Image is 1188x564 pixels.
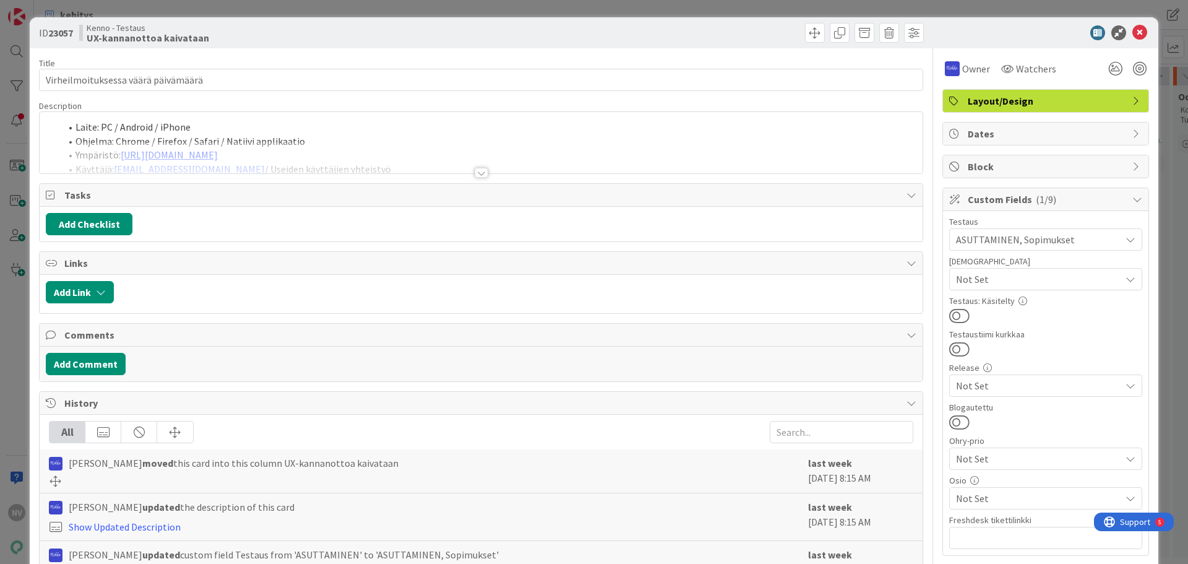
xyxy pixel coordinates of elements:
[69,547,499,562] span: [PERSON_NAME] custom field Testaus from 'ASUTTAMINEN' to 'ASUTTAMINEN, Sopimukset'
[956,450,1114,467] span: Not Set
[808,457,852,469] b: last week
[69,456,398,471] span: [PERSON_NAME] this card into this column UX-kannanottoa kaivataan
[949,257,1142,266] div: [DEMOGRAPHIC_DATA]
[39,25,73,40] span: ID
[770,421,913,443] input: Search...
[48,27,73,39] b: 23057
[39,58,55,69] label: Title
[46,353,126,375] button: Add Comment
[39,69,923,91] input: type card name here...
[49,549,62,562] img: RS
[808,549,852,561] b: last week
[64,188,900,202] span: Tasks
[61,134,916,149] li: Ohjelma: Chrome / Firefox / Safari / Natiivi applikaatio
[949,297,1142,305] div: Testaus: Käsitelty
[949,436,1142,445] div: Ohry-prio
[49,501,62,514] img: RS
[956,272,1121,287] span: Not Set
[968,93,1126,108] span: Layout/Design
[64,256,900,271] span: Links
[808,456,913,487] div: [DATE] 8:15 AM
[956,232,1121,247] span: ASUTTAMINEN, Sopimukset
[956,491,1121,506] span: Not Set
[64,5,67,15] div: 5
[64,328,900,342] span: Comments
[87,23,209,33] span: Kenno - Testaus
[49,422,85,443] div: All
[949,403,1142,412] div: Blogautettu
[49,457,62,471] img: RS
[949,516,1142,524] div: Freshdesk tikettilinkki
[1036,193,1056,206] span: ( 1/9 )
[46,213,132,235] button: Add Checklist
[142,457,173,469] b: moved
[945,61,960,76] img: RS
[949,217,1142,226] div: Testaus
[956,378,1121,393] span: Not Set
[64,396,900,410] span: History
[949,330,1142,339] div: Testaustiimi kurkkaa
[61,120,916,134] li: Laite: PC / Android / iPhone
[26,2,56,17] span: Support
[808,500,913,534] div: [DATE] 8:15 AM
[968,192,1126,207] span: Custom Fields
[69,500,295,514] span: [PERSON_NAME] the description of this card
[968,159,1126,174] span: Block
[949,476,1142,485] div: Osio
[142,549,180,561] b: updated
[968,126,1126,141] span: Dates
[39,100,82,111] span: Description
[808,501,852,513] b: last week
[69,521,181,533] a: Show Updated Description
[87,33,209,43] b: UX-kannanottoa kaivataan
[142,501,180,513] b: updated
[1016,61,1056,76] span: Watchers
[46,281,114,303] button: Add Link
[949,363,1142,372] div: Release
[962,61,990,76] span: Owner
